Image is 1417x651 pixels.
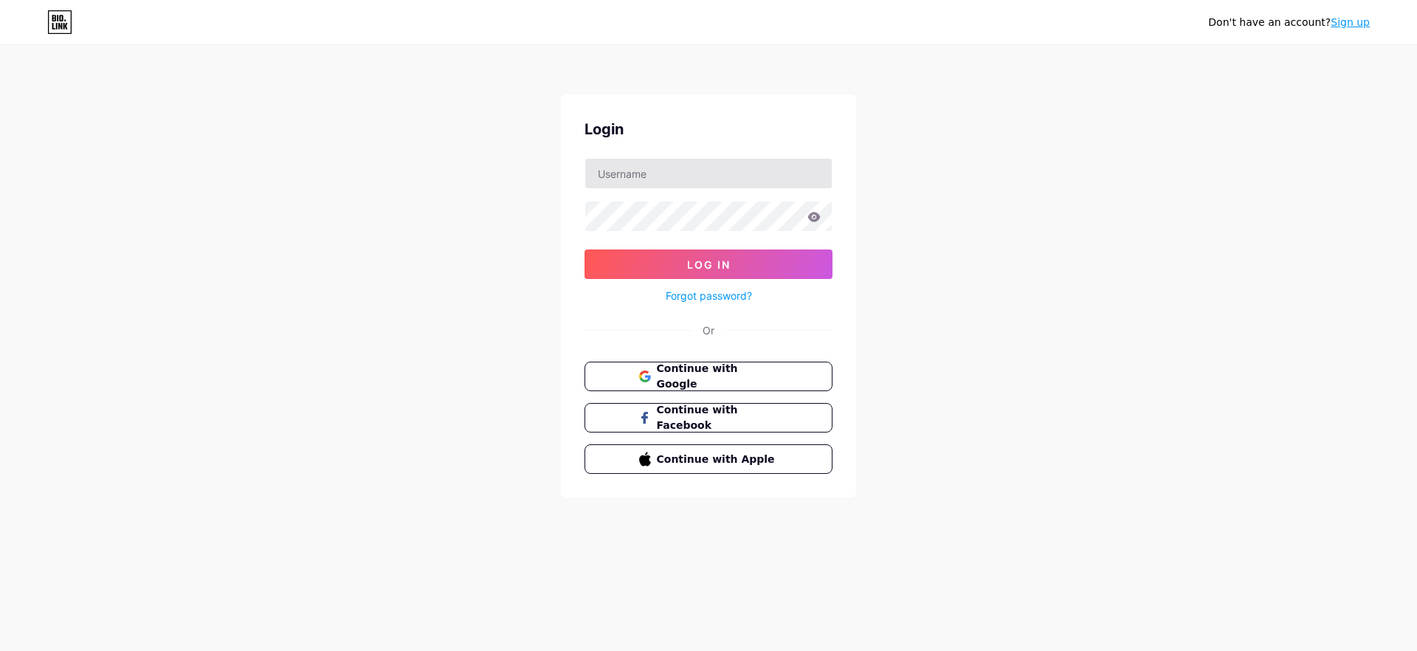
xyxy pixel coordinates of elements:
button: Log In [585,249,832,279]
span: Log In [687,258,731,271]
div: Login [585,118,832,140]
a: Sign up [1331,16,1370,28]
input: Username [585,159,832,188]
button: Continue with Facebook [585,403,832,433]
span: Continue with Apple [657,452,779,467]
div: Or [703,323,714,338]
div: Don't have an account? [1208,15,1370,30]
a: Forgot password? [666,288,752,303]
span: Continue with Facebook [657,402,779,433]
button: Continue with Apple [585,444,832,474]
span: Continue with Google [657,361,779,392]
button: Continue with Google [585,362,832,391]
